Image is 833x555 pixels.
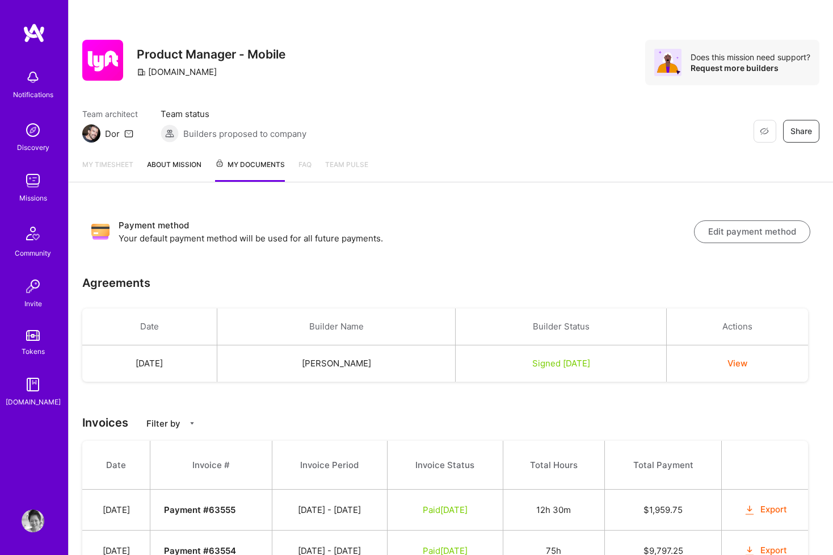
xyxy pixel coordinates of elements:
[22,275,44,298] img: Invite
[124,129,133,138] i: icon Mail
[82,108,138,120] span: Team architect
[164,504,235,515] strong: Payment # 63555
[605,490,722,531] td: $ 1,959.75
[217,308,456,345] th: Builder Name
[727,357,747,369] button: View
[666,308,808,345] th: Actions
[743,503,787,516] button: Export
[22,510,44,532] img: User Avatar
[469,357,652,369] div: Signed [DATE]
[13,89,53,101] div: Notifications
[17,141,49,153] div: Discovery
[503,490,605,531] td: 12h 30m
[6,396,61,408] div: [DOMAIN_NAME]
[387,441,503,490] th: Invoice Status
[183,128,306,140] span: Builders proposed to company
[161,124,179,143] img: Builders proposed to company
[147,158,201,182] a: About Mission
[790,126,812,137] span: Share
[298,158,312,182] a: FAQ
[105,128,120,140] div: Dor
[19,192,47,204] div: Missions
[82,158,133,182] a: My timesheet
[82,441,150,490] th: Date
[24,298,42,310] div: Invite
[82,124,100,143] img: Team Architect
[91,223,110,241] img: Payment method
[503,441,605,490] th: Total Hours
[22,345,45,357] div: Tokens
[150,441,272,490] th: Invoice #
[146,418,180,429] p: Filter by
[137,68,146,77] i: icon CompanyGray
[137,47,285,61] h3: Product Manager - Mobile
[26,330,40,341] img: tokens
[691,62,810,73] div: Request more builders
[654,49,681,76] img: Avatar
[456,308,666,345] th: Builder Status
[119,219,694,232] h3: Payment method
[272,441,388,490] th: Invoice Period
[694,220,810,243] button: Edit payment method
[82,345,217,382] td: [DATE]
[161,108,306,120] span: Team status
[215,158,285,171] span: My Documents
[82,416,819,429] h3: Invoices
[691,52,810,62] div: Does this mission need support?
[22,66,44,89] img: bell
[423,504,468,515] span: Paid [DATE]
[82,276,150,290] h3: Agreements
[272,490,388,531] td: [DATE] - [DATE]
[23,23,45,43] img: logo
[743,504,756,517] i: icon OrangeDownload
[137,66,217,78] div: [DOMAIN_NAME]
[19,220,47,247] img: Community
[15,247,51,259] div: Community
[82,490,150,531] td: [DATE]
[22,169,44,192] img: teamwork
[22,119,44,141] img: discovery
[82,40,123,81] img: Company Logo
[119,232,694,244] p: Your default payment method will be used for all future payments.
[760,127,769,136] i: icon EyeClosed
[22,373,44,396] img: guide book
[217,345,456,382] td: [PERSON_NAME]
[605,441,722,490] th: Total Payment
[325,160,368,169] span: Team Pulse
[188,420,196,427] i: icon CaretDown
[82,308,217,345] th: Date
